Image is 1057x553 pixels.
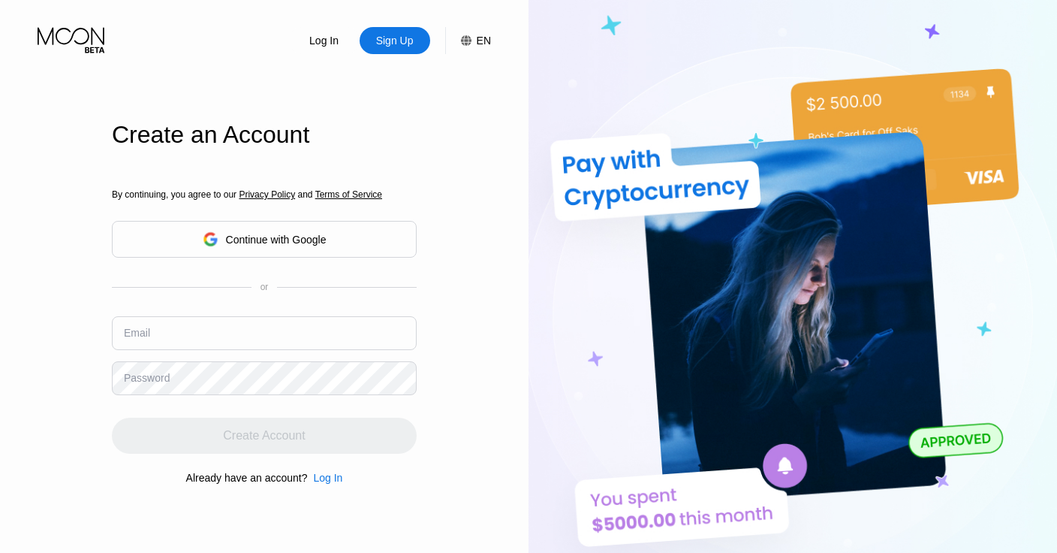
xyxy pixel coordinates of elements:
[360,27,430,54] div: Sign Up
[112,221,417,258] div: Continue with Google
[313,472,342,484] div: Log In
[315,189,382,200] span: Terms of Service
[239,189,295,200] span: Privacy Policy
[112,121,417,149] div: Create an Account
[307,472,342,484] div: Log In
[260,282,269,292] div: or
[124,327,150,339] div: Email
[477,35,491,47] div: EN
[289,27,360,54] div: Log In
[112,189,417,200] div: By continuing, you agree to our
[295,189,315,200] span: and
[308,33,340,48] div: Log In
[445,27,491,54] div: EN
[186,472,308,484] div: Already have an account?
[124,372,170,384] div: Password
[226,234,327,246] div: Continue with Google
[375,33,415,48] div: Sign Up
